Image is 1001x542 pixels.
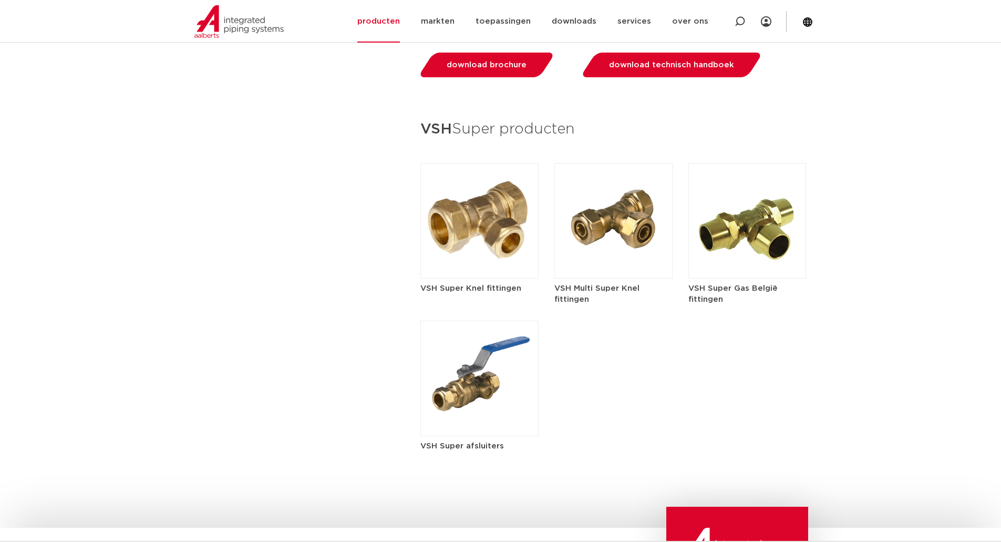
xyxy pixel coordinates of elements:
a: VSH Super afsluiters [420,374,539,452]
a: VSH Super Gas België fittingen [688,217,807,305]
h5: VSH Multi Super Knel fittingen [554,283,673,305]
h3: Super producten [420,117,807,142]
h5: VSH Super Gas België fittingen [688,283,807,305]
span: download technisch handboek [609,61,734,69]
h5: VSH Super afsluiters [420,441,539,452]
a: VSH Multi Super Knel fittingen [554,217,673,305]
a: download technisch handboek [580,53,763,77]
a: download brochure [418,53,556,77]
a: VSH Super Knel fittingen [420,217,539,294]
strong: VSH [420,122,452,137]
span: download brochure [447,61,527,69]
h5: VSH Super Knel fittingen [420,283,539,294]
